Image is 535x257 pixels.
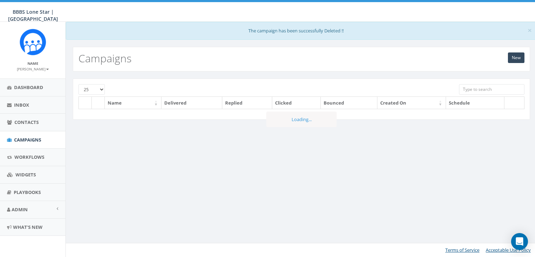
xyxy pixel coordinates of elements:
[508,52,524,63] a: New
[445,247,479,253] a: Terms of Service
[528,25,532,35] span: ×
[377,97,446,109] th: Created On
[459,84,524,95] input: Type to search
[272,97,321,109] th: Clicked
[15,171,36,178] span: Widgets
[321,97,377,109] th: Bounced
[14,189,41,195] span: Playbooks
[78,52,132,64] h2: Campaigns
[14,154,44,160] span: Workflows
[511,233,528,250] div: Open Intercom Messenger
[486,247,531,253] a: Acceptable Use Policy
[14,137,41,143] span: Campaigns
[105,97,161,109] th: Name
[266,112,337,127] div: Loading...
[17,67,49,71] small: [PERSON_NAME]
[222,97,272,109] th: Replied
[161,97,222,109] th: Delivered
[14,102,29,108] span: Inbox
[12,206,28,213] span: Admin
[8,8,58,22] span: BBBS Lone Star | [GEOGRAPHIC_DATA]
[446,97,504,109] th: Schedule
[14,119,39,125] span: Contacts
[14,84,43,90] span: Dashboard
[13,224,43,230] span: What's New
[20,29,46,55] img: Rally_Corp_Icon.png
[27,61,38,66] small: Name
[17,65,49,72] a: [PERSON_NAME]
[528,27,532,34] button: Close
